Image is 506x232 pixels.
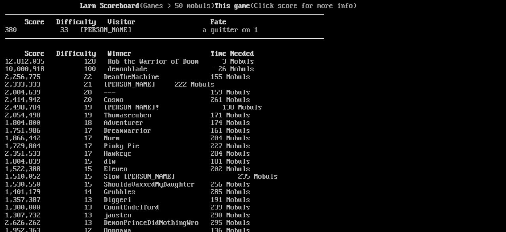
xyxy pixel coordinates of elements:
[5,127,250,135] a: 1,751,986 17 Dreamwarrior 161 Mobuls
[5,211,250,219] a: 1,307,732 13 jausten 290 Mobuls
[5,181,250,189] a: 1,530,550 15 ShouldaVaxxedMyDaughter 256 Mobuls
[5,2,324,221] larn: (Games > 50 mobuls) (Click score for more info) Click on a score for more information ---- Reload...
[5,173,278,181] a: 1,510,052 15 Slow [PERSON_NAME] 235 Mobuls
[25,18,227,26] b: Score Difficulty Visitor Fate
[5,81,215,89] a: 2,333,333 21 [PERSON_NAME] 222 Mobuls
[80,2,140,10] b: Larn Scoreboard
[5,58,254,66] a: 12,812,035 128 Rob the Warrior of Doom 3 Mobuls
[215,2,250,10] b: This game
[5,142,250,150] a: 1,729,804 17 Pinky-Pie 227 Mobuls
[25,50,254,58] b: Score Difficulty Winner Time Needed
[5,196,250,204] a: 1,357,387 13 Diggeri 191 Mobuls
[5,26,258,34] a: 380 33 [PERSON_NAME] a quitter on 1
[5,89,250,96] a: 2,004,639 20 --- 159 Mobuls
[5,73,250,81] a: 2,256,775 22 DeanTheMachine 155 Mobuls
[5,65,254,73] a: 10,000,918 100 demonblade -26 Mobuls
[5,150,250,158] a: 2,351,533 17 Hawkeye 284 Mobuls
[5,134,250,142] a: 1,866,442 17 Norm 204 Mobuls
[5,111,250,119] a: 2,054,498 19 Thomasreuben 171 Mobuls
[5,119,250,127] a: 1,804,800 18 Adventurer 174 Mobuls
[5,204,250,211] a: 1,300,000 13 CountEndelford 239 Mobuls
[5,104,262,111] a: 2,498,784 19 [PERSON_NAME]! 138 Mobuls
[5,219,250,227] a: 2,626,262 13 DemonPrinceDidNothingWro 295 Mobuls
[5,188,250,196] a: 1,401,179 14 Grubbles 285 Mobuls
[5,158,250,166] a: 1,804,839 15 dlw 181 Mobuls
[5,165,250,173] a: 1,522,388 15 Eleven 202 Mobuls
[5,96,250,104] a: 2,414,942 20 Cosmo 261 Mobuls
